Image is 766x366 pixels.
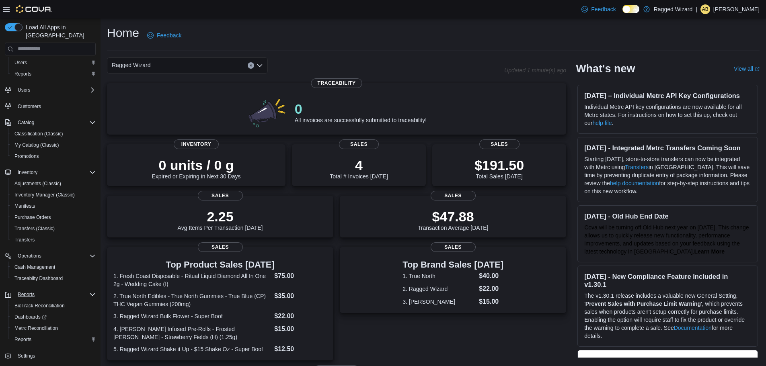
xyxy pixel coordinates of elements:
[578,1,619,17] a: Feedback
[11,140,96,150] span: My Catalog (Classic)
[584,144,751,152] h3: [DATE] - Integrated Metrc Transfers Coming Soon
[14,251,96,261] span: Operations
[403,272,476,280] dt: 1. True North
[2,100,99,112] button: Customers
[585,301,701,307] strong: Prevent Sales with Purchase Limit Warning
[18,119,34,126] span: Catalog
[11,335,96,344] span: Reports
[18,353,35,359] span: Settings
[479,297,503,307] dd: $15.00
[14,214,51,221] span: Purchase Orders
[274,291,327,301] dd: $35.00
[474,157,524,173] p: $191.50
[622,13,623,14] span: Dark Mode
[8,151,99,162] button: Promotions
[311,78,362,88] span: Traceability
[674,325,712,331] a: Documentation
[339,139,379,149] span: Sales
[18,253,41,259] span: Operations
[625,164,649,170] a: Transfers
[11,224,96,233] span: Transfers (Classic)
[113,272,271,288] dt: 1. Fresh Coast Disposable - Ritual Liquid Diamond All In One 2g - Wedding Cake (I)
[18,169,37,176] span: Inventory
[274,324,327,334] dd: $15.00
[479,271,503,281] dd: $40.00
[591,5,616,13] span: Feedback
[14,251,45,261] button: Operations
[14,118,37,127] button: Catalog
[14,142,59,148] span: My Catalog (Classic)
[654,4,693,14] p: Ragged Wizard
[8,223,99,234] button: Transfers (Classic)
[112,60,151,70] span: Ragged Wizard
[23,23,96,39] span: Load All Apps in [GEOGRAPHIC_DATA]
[11,151,96,161] span: Promotions
[2,350,99,362] button: Settings
[198,191,243,200] span: Sales
[8,234,99,245] button: Transfers
[11,224,58,233] a: Transfers (Classic)
[113,260,327,270] h3: Top Product Sales [DATE]
[474,157,524,180] div: Total Sales [DATE]
[11,58,96,67] span: Users
[157,31,181,39] span: Feedback
[8,200,99,212] button: Manifests
[734,65,760,72] a: View allExternal link
[584,212,751,220] h3: [DATE] - Old Hub End Date
[113,325,271,341] dt: 4. [PERSON_NAME] Infused Pre-Rolls - Frosted [PERSON_NAME] - Strawberry Fields (H) (1.25g)
[584,292,751,340] p: The v1.30.1 release includes a valuable new General Setting, ' ', which prevents sales when produ...
[257,62,263,69] button: Open list of options
[11,323,61,333] a: Metrc Reconciliation
[2,84,99,96] button: Users
[584,224,749,255] span: Cova will be turning off Old Hub next year on [DATE]. This change allows us to quickly release ne...
[8,178,99,189] button: Adjustments (Classic)
[11,69,35,79] a: Reports
[274,271,327,281] dd: $75.00
[14,225,55,232] span: Transfers (Classic)
[584,92,751,100] h3: [DATE] – Individual Metrc API Key Configurations
[14,203,35,209] span: Manifests
[330,157,388,180] div: Total # Invoices [DATE]
[11,335,35,344] a: Reports
[14,59,27,66] span: Users
[2,117,99,128] button: Catalog
[14,102,44,111] a: Customers
[246,96,288,128] img: 0
[11,312,50,322] a: Dashboards
[713,4,760,14] p: [PERSON_NAME]
[592,120,612,126] a: help file
[14,336,31,343] span: Reports
[330,157,388,173] p: 4
[11,323,96,333] span: Metrc Reconciliation
[11,69,96,79] span: Reports
[11,213,96,222] span: Purchase Orders
[479,139,520,149] span: Sales
[14,290,96,299] span: Reports
[479,284,503,294] dd: $22.00
[14,325,58,331] span: Metrc Reconciliation
[18,87,30,93] span: Users
[11,301,96,311] span: BioTrack Reconciliation
[2,250,99,262] button: Operations
[14,314,47,320] span: Dashboards
[14,180,61,187] span: Adjustments (Classic)
[11,213,54,222] a: Purchase Orders
[8,57,99,68] button: Users
[11,312,96,322] span: Dashboards
[11,201,38,211] a: Manifests
[11,190,96,200] span: Inventory Manager (Classic)
[694,248,725,255] a: Learn More
[11,140,62,150] a: My Catalog (Classic)
[248,62,254,69] button: Clear input
[8,212,99,223] button: Purchase Orders
[8,300,99,311] button: BioTrack Reconciliation
[152,157,241,180] div: Expired or Expiring in Next 30 Days
[11,301,68,311] a: BioTrack Reconciliation
[295,101,427,123] div: All invoices are successfully submitted to traceability!
[584,103,751,127] p: Individual Metrc API key configurations are now available for all Metrc states. For instructions ...
[14,85,96,95] span: Users
[11,129,66,139] a: Classification (Classic)
[11,274,96,283] span: Traceabilty Dashboard
[14,153,39,159] span: Promotions
[178,209,263,231] div: Avg Items Per Transaction [DATE]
